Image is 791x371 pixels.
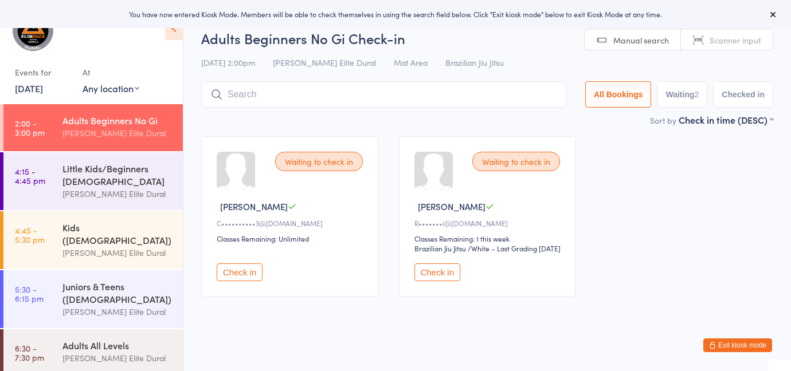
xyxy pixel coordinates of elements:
[201,57,255,68] span: [DATE] 2:00pm
[18,9,773,19] div: You have now entered Kiosk Mode. Members will be able to check themselves in using the search fie...
[15,63,71,82] div: Events for
[62,246,173,259] div: [PERSON_NAME] Elite Dural
[217,234,366,243] div: Classes Remaining: Unlimited
[201,29,773,48] h2: Adults Beginners No Gi Check-in
[62,352,173,365] div: [PERSON_NAME] Elite Dural
[468,243,561,253] span: / White – Last Grading [DATE]
[83,63,139,82] div: At
[220,200,288,212] span: [PERSON_NAME]
[15,82,43,94] a: [DATE]
[15,344,44,362] time: 6:30 - 7:30 pm
[83,82,139,94] div: Any location
[15,119,45,137] time: 2:00 - 3:00 pm
[3,104,183,151] a: 2:00 -3:00 pmAdults Beginners No Gi[PERSON_NAME] Elite Dural
[3,152,183,210] a: 4:15 -4:45 pmLittle Kids/Beginners [DEMOGRAPHIC_DATA][PERSON_NAME] Elite Dural
[62,221,173,246] div: Kids ([DEMOGRAPHIC_DATA])
[679,113,773,126] div: Check in time (DESC)
[15,226,45,244] time: 4:45 - 5:30 pm
[62,114,173,127] div: Adults Beginners No Gi
[275,152,363,171] div: Waiting to check in
[62,127,173,140] div: [PERSON_NAME] Elite Dural
[11,9,54,52] img: Gracie Elite Jiu Jitsu Dural
[710,34,761,46] span: Scanner input
[695,90,699,99] div: 2
[62,339,173,352] div: Adults All Levels
[273,57,376,68] span: [PERSON_NAME] Elite Dural
[445,57,504,68] span: Brazilian Jiu Jitsu
[703,338,772,352] button: Exit kiosk mode
[613,34,669,46] span: Manual search
[62,187,173,200] div: [PERSON_NAME] Elite Dural
[585,81,652,108] button: All Bookings
[3,211,183,269] a: 4:45 -5:30 pmKids ([DEMOGRAPHIC_DATA])[PERSON_NAME] Elite Dural
[15,285,44,303] time: 5:30 - 6:15 pm
[713,81,773,108] button: Checked in
[201,81,566,108] input: Search
[657,81,707,108] button: Waiting2
[62,280,173,305] div: Juniors & Teens ([DEMOGRAPHIC_DATA])
[15,167,45,185] time: 4:15 - 4:45 pm
[414,234,564,243] div: Classes Remaining: 1 this week
[217,263,263,281] button: Check in
[418,200,485,212] span: [PERSON_NAME]
[217,218,366,228] div: C••••••••••3@[DOMAIN_NAME]
[414,218,564,228] div: R•••••••i@[DOMAIN_NAME]
[62,305,173,318] div: [PERSON_NAME] Elite Dural
[3,270,183,328] a: 5:30 -6:15 pmJuniors & Teens ([DEMOGRAPHIC_DATA])[PERSON_NAME] Elite Dural
[472,152,560,171] div: Waiting to check in
[414,263,460,281] button: Check in
[650,115,676,126] label: Sort by
[414,243,466,253] div: Brazilian Jiu Jitsu
[394,57,428,68] span: Mat Area
[62,162,173,187] div: Little Kids/Beginners [DEMOGRAPHIC_DATA]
